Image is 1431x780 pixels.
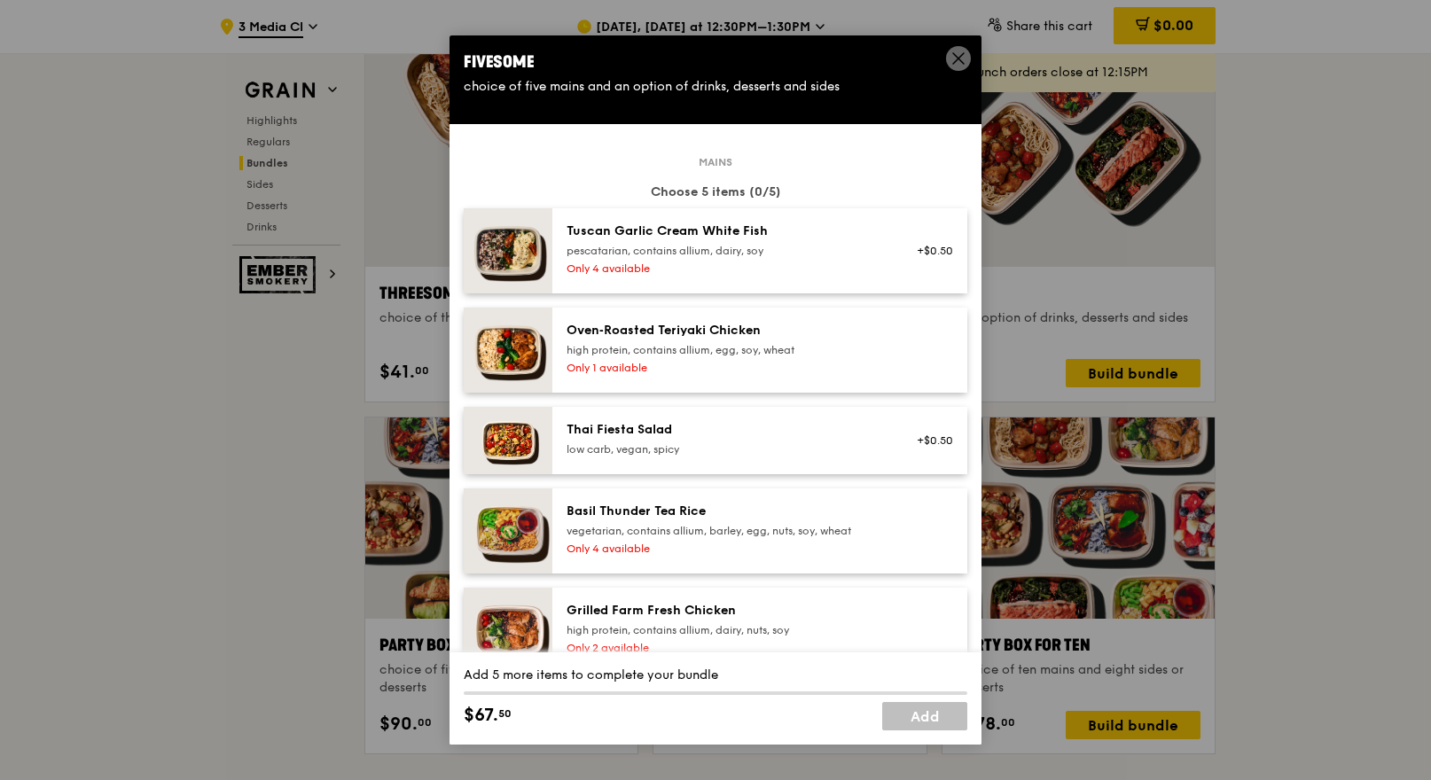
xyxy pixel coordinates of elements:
div: high protein, contains allium, dairy, nuts, soy [567,623,885,637]
div: +$0.50 [906,433,953,448]
div: choice of five mains and an option of drinks, desserts and sides [464,78,967,96]
div: Only 4 available [567,261,885,276]
div: Fivesome [464,50,967,74]
img: daily_normal_HORZ-Basil-Thunder-Tea-Rice.jpg [464,488,552,573]
span: 50 [498,706,512,721]
div: Add 5 more items to complete your bundle [464,667,967,684]
div: Only 1 available [567,361,885,375]
span: $67. [464,702,498,729]
div: Only 2 available [567,641,885,655]
img: daily_normal_HORZ-Grilled-Farm-Fresh-Chicken.jpg [464,588,552,673]
div: Choose 5 items (0/5) [464,183,967,201]
div: Tuscan Garlic Cream White Fish [567,222,885,240]
div: Grilled Farm Fresh Chicken [567,602,885,620]
div: Only 4 available [567,542,885,556]
div: low carb, vegan, spicy [567,442,885,456]
span: Mains [692,155,739,169]
img: daily_normal_Oven-Roasted_Teriyaki_Chicken__Horizontal_.jpg [464,308,552,393]
div: Thai Fiesta Salad [567,421,885,439]
div: Basil Thunder Tea Rice [567,503,885,520]
div: high protein, contains allium, egg, soy, wheat [567,343,885,357]
div: vegetarian, contains allium, barley, egg, nuts, soy, wheat [567,524,885,538]
img: daily_normal_Tuscan_Garlic_Cream_White_Fish__Horizontal_.jpg [464,208,552,293]
div: Oven‑Roasted Teriyaki Chicken [567,322,885,339]
div: +$0.50 [906,244,953,258]
a: Add [882,702,967,730]
div: pescatarian, contains allium, dairy, soy [567,244,885,258]
img: daily_normal_Thai_Fiesta_Salad__Horizontal_.jpg [464,407,552,474]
